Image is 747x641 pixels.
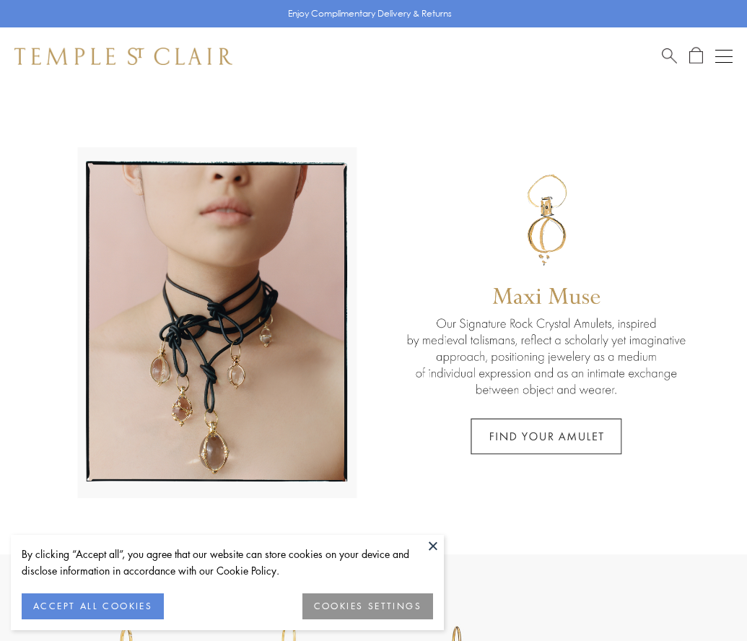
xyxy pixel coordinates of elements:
button: ACCEPT ALL COOKIES [22,593,164,619]
button: Open navigation [715,48,733,65]
a: Open Shopping Bag [689,47,703,65]
p: Enjoy Complimentary Delivery & Returns [288,6,452,21]
img: Temple St. Clair [14,48,232,65]
div: By clicking “Accept all”, you agree that our website can store cookies on your device and disclos... [22,546,433,579]
button: COOKIES SETTINGS [302,593,433,619]
a: Search [662,47,677,65]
